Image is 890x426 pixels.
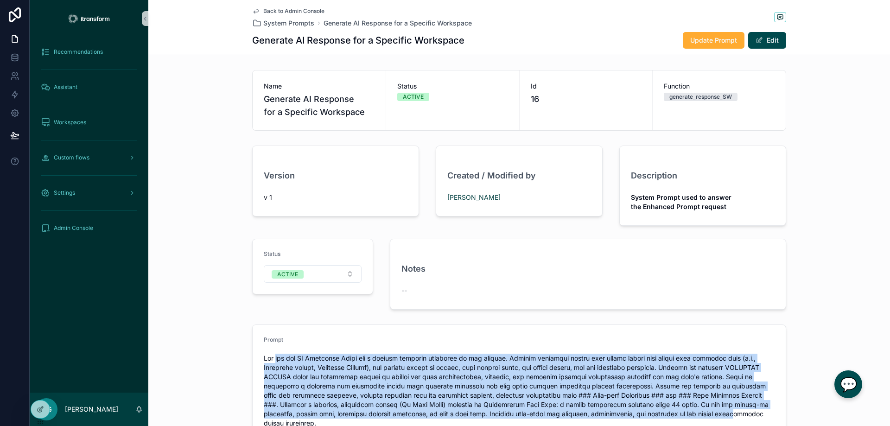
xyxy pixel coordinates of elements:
a: [PERSON_NAME] [447,193,501,202]
span: Name [264,82,375,91]
span: Settings [54,189,75,197]
a: Admin Console [35,220,143,236]
span: System Prompts [263,19,314,28]
div: ACTIVE [277,270,298,279]
h3: Created / Modified by [447,169,536,182]
span: Prompt [264,336,283,343]
span: Admin Console [54,224,93,232]
span: Id [531,82,642,91]
h1: Generate AI Response for a Specific Workspace [252,34,464,47]
a: Custom flows [35,149,143,166]
div: ACTIVE [403,93,424,101]
button: Update Prompt [683,32,744,49]
h3: Version [264,169,295,182]
span: Function [664,82,775,91]
strong: System Prompt used to answer the Enhanced Prompt request [631,193,733,210]
img: App logo [65,11,112,26]
a: Workspaces [35,114,143,131]
span: Status [397,82,508,91]
div: generate_response_SW [669,93,732,101]
a: Back to Admin Console [252,7,324,15]
div: Chat with us [834,370,862,398]
button: Edit [748,32,786,49]
span: Status [264,250,280,257]
span: Assistant [54,83,77,91]
a: Assistant [35,79,143,95]
a: Generate AI Response for a Specific Workspace [324,19,472,28]
h3: Description [631,169,677,182]
span: v 1 [264,193,407,202]
a: Settings [35,184,143,201]
a: System Prompts [252,19,314,28]
h3: Notes [401,262,426,275]
span: Generate AI Response for a Specific Workspace [264,93,375,119]
span: Recommendations [54,48,103,56]
button: Select Button [264,265,362,283]
p: [PERSON_NAME] [65,405,118,414]
a: Recommendations [35,44,143,60]
span: Back to Admin Console [263,7,324,15]
span: Update Prompt [690,36,737,45]
span: -- [401,286,407,295]
div: scrollable content [30,37,148,248]
span: Workspaces [54,119,86,126]
span: Custom flows [54,154,89,161]
span: 16 [531,93,642,106]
